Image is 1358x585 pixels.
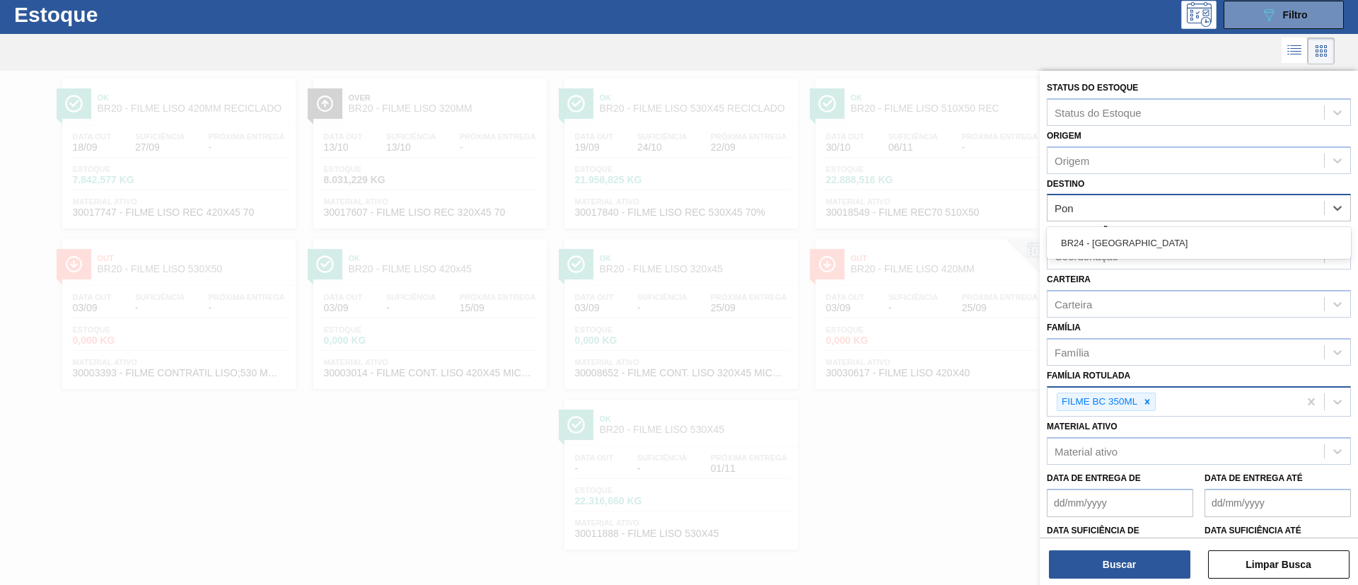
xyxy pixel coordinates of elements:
[1283,9,1308,21] span: Filtro
[1055,154,1089,166] div: Origem
[1047,83,1138,93] label: Status do Estoque
[1205,473,1303,483] label: Data de Entrega até
[1047,526,1139,535] label: Data suficiência de
[1047,422,1118,431] label: Material ativo
[1047,371,1130,381] label: Família Rotulada
[52,68,303,228] a: ÍconeOkBR20 - FILME LISO 420MM RECICLADOData out18/09Suficiência27/09Próxima Entrega-Estoque7.842...
[14,6,226,23] h1: Estoque
[1282,37,1308,64] div: Visão em Lista
[1224,1,1344,29] button: Filtro
[1057,393,1139,411] div: FILME BC 350ML
[1047,179,1084,189] label: Destino
[1055,106,1142,118] div: Status do Estoque
[1047,226,1115,236] label: Coordenação
[805,68,1056,228] a: ÍconeOkBR20 - FILME LISO 510X50 RECData out30/10Suficiência06/11Próxima Entrega-Estoque22.888,516...
[1047,473,1141,483] label: Data de Entrega de
[1205,489,1351,517] input: dd/mm/yyyy
[1055,298,1092,310] div: Carteira
[1181,1,1217,29] div: Pogramando: nenhum usuário selecionado
[303,68,554,228] a: ÍconeOverBR20 - FILME LISO 320MMData out13/10Suficiência13/10Próxima Entrega-Estoque8.031,229 KGM...
[1047,131,1081,141] label: Origem
[1047,230,1351,256] div: BR24 - [GEOGRAPHIC_DATA]
[1205,526,1301,535] label: Data suficiência até
[1047,489,1193,517] input: dd/mm/yyyy
[1055,446,1118,458] div: Material ativo
[1047,323,1081,332] label: Família
[1308,37,1335,64] div: Visão em Cards
[1055,346,1089,358] div: Família
[1047,274,1091,284] label: Carteira
[554,68,805,228] a: ÍconeOkBR20 - FILME LISO 530X45 RECICLADOData out19/09Suficiência24/10Próxima Entrega22/09Estoque...
[1056,68,1307,228] a: ÍconeOkBR20 - FILME LISO 510X50Data out03/09Suficiência-Próxima Entrega19/10Estoque0,000 KGMateri...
